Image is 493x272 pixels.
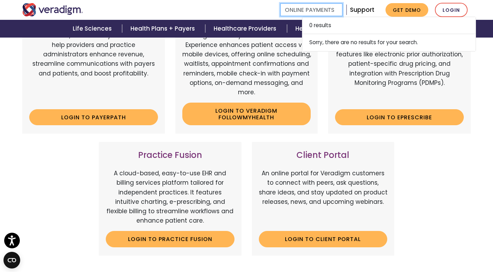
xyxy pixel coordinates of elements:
h3: Client Portal [259,150,388,160]
a: Login to Client Portal [259,231,388,247]
iframe: Drift Chat Widget [359,222,485,264]
a: Support [350,6,374,14]
p: A comprehensive solution that simplifies prescribing for healthcare providers with features like ... [335,31,464,104]
a: Login to ePrescribe [335,109,464,125]
p: Web-based, user-friendly solutions that help providers and practice administrators enhance revenu... [29,31,158,104]
h3: Practice Fusion [106,150,234,160]
p: Veradigm FollowMyHealth's Mobile Patient Experience enhances patient access via mobile devices, o... [182,31,311,97]
a: Login [435,3,468,17]
li: Sorry, there are no results for your search. [302,34,476,51]
li: 0 results [302,17,476,34]
a: Login to Practice Fusion [106,231,234,247]
a: Life Sciences [64,20,122,38]
p: A cloud-based, easy-to-use EHR and billing services platform tailored for independent practices. ... [106,169,234,225]
a: Health IT Vendors [287,20,358,38]
p: An online portal for Veradigm customers to connect with peers, ask questions, share ideas, and st... [259,169,388,225]
button: Open CMP widget [3,252,20,269]
a: Health Plans + Payers [122,20,205,38]
a: Login to Payerpath [29,109,158,125]
a: Healthcare Providers [205,20,287,38]
input: Search [280,3,343,16]
a: Login to Veradigm FollowMyHealth [182,103,311,125]
img: Veradigm logo [22,3,83,16]
a: Get Demo [385,3,428,17]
